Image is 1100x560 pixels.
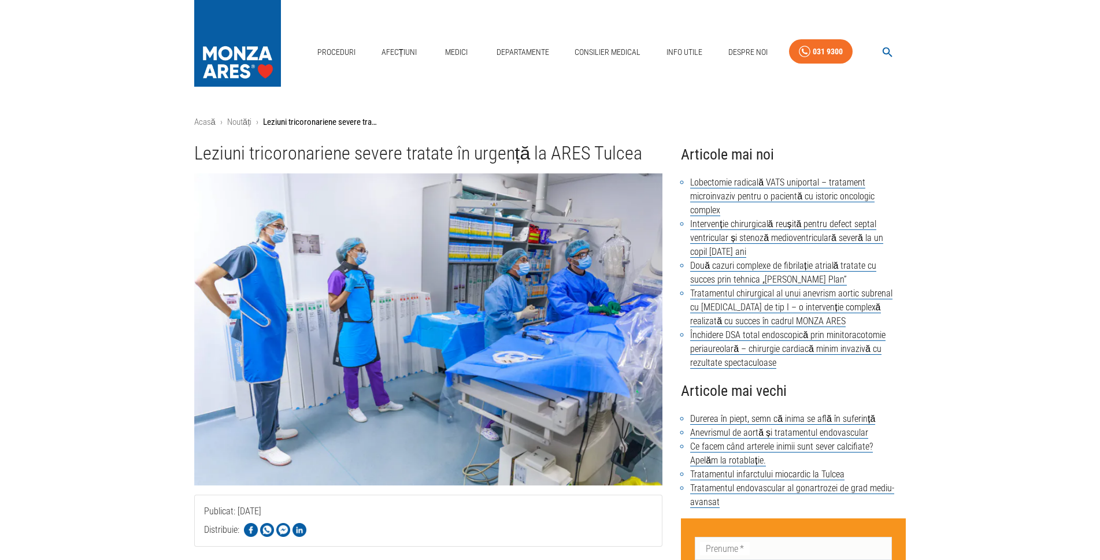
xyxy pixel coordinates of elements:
[681,379,906,403] h4: Articole mai vechi
[263,116,379,129] p: Leziuni tricoronariene severe tratate în urgență la ARES Tulcea
[256,116,258,129] li: ›
[194,116,906,129] nav: breadcrumb
[681,143,906,166] h4: Articole mai noi
[690,218,883,258] a: Intervenție chirurgicală reușită pentru defect septal ventricular și stenoză medioventriculară se...
[244,523,258,537] img: Share on Facebook
[690,469,845,480] a: Tratamentul infarctului miocardic la Tulcea
[204,523,239,537] p: Distribuie:
[690,441,873,466] a: Ce facem când arterele inimii sunt sever calcifiate? Apelăm la rotablație.
[813,44,843,59] div: 031 9300
[662,40,707,64] a: Info Utile
[690,413,875,425] a: Durerea în piept, semn că inima se află în suferință
[789,39,853,64] a: 031 9300
[313,40,360,64] a: Proceduri
[276,523,290,537] img: Share on Facebook Messenger
[690,288,892,327] a: Tratamentul chirurgical al unui anevrism aortic subrenal cu [MEDICAL_DATA] de tip I – o intervenț...
[690,260,876,285] a: Două cazuri complexe de fibrilație atrială tratate cu succes prin tehnica „[PERSON_NAME] Plan”
[292,523,306,537] img: Share on LinkedIn
[194,143,663,164] h1: Leziuni tricoronariene severe tratate în urgență la ARES Tulcea
[570,40,645,64] a: Consilier Medical
[690,427,868,439] a: Anevrismul de aortă și tratamentul endovascular
[690,329,886,369] a: Închidere DSA total endoscopică prin minitoracotomie periaureolară – chirurgie cardiacă minim inv...
[194,117,216,127] a: Acasă
[438,40,475,64] a: Medici
[260,523,274,537] img: Share on WhatsApp
[220,116,223,129] li: ›
[227,117,252,127] a: Noutăți
[492,40,554,64] a: Departamente
[377,40,422,64] a: Afecțiuni
[194,173,663,486] img: Leziuni tricoronariene severe tratate în urgență la ARES Tulcea
[690,483,894,508] a: Tratamentul endovascular al gonartrozei de grad mediu-avansat
[690,177,875,216] a: Lobectomie radicală VATS uniportal – tratament microinvaziv pentru o pacientă cu istoric oncologi...
[724,40,772,64] a: Despre Noi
